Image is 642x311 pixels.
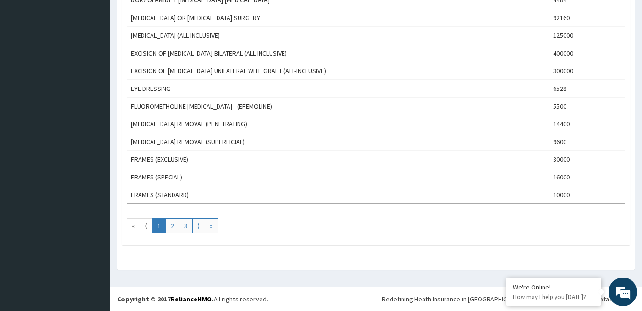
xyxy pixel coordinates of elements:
[179,218,193,233] a: Go to page number 3
[205,218,218,233] a: Go to last page
[127,133,549,151] td: [MEDICAL_DATA] REMOVAL (SUPERFICIAL)
[549,44,625,62] td: 400000
[127,98,549,115] td: FLUOROMETHOLINE [MEDICAL_DATA] - (EFEMOLINE)
[110,287,642,311] footer: All rights reserved.
[165,218,179,233] a: Go to page number 2
[127,62,549,80] td: EXCISION OF [MEDICAL_DATA] UNILATERAL WITH GRAFT (ALL-INCLUSIVE)
[513,283,594,291] div: We're Online!
[127,9,549,27] td: [MEDICAL_DATA] OR [MEDICAL_DATA] SURGERY
[513,293,594,301] p: How may I help you today?
[117,295,214,303] strong: Copyright © 2017 .
[549,80,625,98] td: 6528
[127,115,549,133] td: [MEDICAL_DATA] REMOVAL (PENETRATING)
[127,151,549,168] td: FRAMES (EXCLUSIVE)
[127,80,549,98] td: EYE DRESSING
[549,151,625,168] td: 30000
[152,218,166,233] a: Go to page number 1
[549,186,625,204] td: 10000
[549,168,625,186] td: 16000
[192,218,205,233] a: Go to next page
[549,9,625,27] td: 92160
[549,62,625,80] td: 300000
[127,27,549,44] td: [MEDICAL_DATA] (ALL-INCLUSIVE)
[549,133,625,151] td: 9600
[549,98,625,115] td: 5500
[127,44,549,62] td: EXCISION OF [MEDICAL_DATA] BILATERAL (ALL-INCLUSIVE)
[549,115,625,133] td: 14400
[382,294,635,304] div: Redefining Heath Insurance in [GEOGRAPHIC_DATA] using Telemedicine and Data Science!
[171,295,212,303] a: RelianceHMO
[127,186,549,204] td: FRAMES (STANDARD)
[140,218,152,233] a: Go to previous page
[127,168,549,186] td: FRAMES (SPECIAL)
[127,218,140,233] a: Go to first page
[549,27,625,44] td: 125000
